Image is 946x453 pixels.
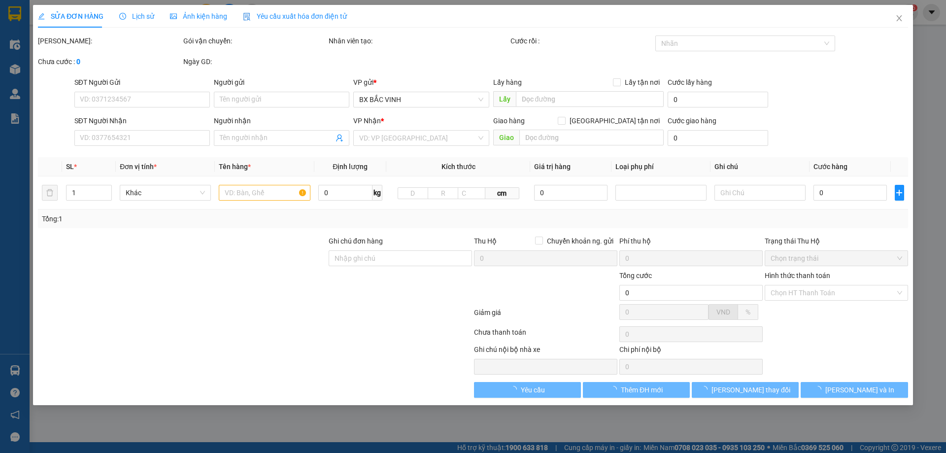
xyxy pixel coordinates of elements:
div: Nhân viên tạo: [329,35,508,46]
input: Ghi Chú [714,185,806,201]
input: Dọc đường [516,91,664,107]
span: cm [485,187,519,199]
div: Ngày GD: [183,56,327,67]
button: Close [885,5,913,33]
span: VND [716,308,730,316]
div: Chưa cước : [38,56,181,67]
input: D [398,187,428,199]
span: Tên hàng [219,163,251,171]
div: Trạng thái Thu Hộ [765,236,908,246]
label: Hình thức thanh toán [765,272,830,279]
span: plus [895,189,904,197]
span: % [745,308,750,316]
div: Người nhận [214,115,349,126]
button: plus [895,185,904,201]
span: Kích thước [441,163,475,171]
button: [PERSON_NAME] và In [801,382,908,398]
span: Khác [126,185,205,200]
span: loading [814,386,825,393]
span: Chuyển khoản ng. gửi [543,236,617,246]
img: icon [243,13,251,21]
span: Cước hàng [814,163,848,171]
div: Giảm giá [473,307,618,324]
span: loading [701,386,711,393]
span: [PERSON_NAME] và In [825,384,894,395]
input: Dọc đường [519,130,664,145]
span: picture [170,13,177,20]
button: [PERSON_NAME] thay đổi [692,382,799,398]
span: Chọn trạng thái [771,251,902,266]
button: Thêm ĐH mới [583,382,690,398]
div: Ghi chú nội bộ nhà xe [474,344,617,359]
span: Thu Hộ [474,237,497,245]
span: [PERSON_NAME] thay đổi [711,384,790,395]
span: Tổng cước [619,272,652,279]
button: Yêu cầu [474,382,581,398]
div: Chi phí nội bộ [619,344,763,359]
span: Yêu cầu [521,384,545,395]
input: R [428,187,458,199]
span: Giao [493,130,519,145]
div: Gói vận chuyển: [183,35,327,46]
div: SĐT Người Nhận [74,115,210,126]
span: close [895,14,903,22]
b: 0 [76,58,80,66]
input: Cước giao hàng [668,130,768,146]
div: SĐT Người Gửi [74,77,210,88]
span: kg [372,185,382,201]
div: Người gửi [214,77,349,88]
span: Lịch sử [119,12,154,20]
input: Cước lấy hàng [668,92,768,107]
input: C [458,187,485,199]
div: Cước rồi : [510,35,654,46]
span: Giá trị hàng [535,163,571,171]
div: Phí thu hộ [619,236,763,250]
span: Lấy hàng [493,78,522,86]
span: Định lượng [333,163,368,171]
span: SỬA ĐƠN HÀNG [38,12,103,20]
label: Cước giao hàng [668,117,716,125]
div: [PERSON_NAME]: [38,35,181,46]
span: Lấy tận nơi [621,77,664,88]
span: Giao hàng [493,117,525,125]
th: Ghi chú [710,157,810,176]
label: Cước lấy hàng [668,78,712,86]
span: Thêm ĐH mới [621,384,663,395]
span: VP Nhận [354,117,381,125]
div: VP gửi [354,77,489,88]
span: SL [66,163,74,171]
div: Tổng: 1 [42,213,365,224]
input: VD: Bàn, Ghế [219,185,310,201]
span: loading [510,386,521,393]
span: [GEOGRAPHIC_DATA] tận nơi [566,115,664,126]
div: Chưa thanh toán [473,327,618,344]
th: Loại phụ phí [611,157,710,176]
span: Yêu cầu xuất hóa đơn điện tử [243,12,347,20]
span: Lấy [493,91,516,107]
button: delete [42,185,58,201]
span: user-add [336,134,344,142]
span: BX BẮC VINH [360,92,483,107]
span: Đơn vị tính [120,163,157,171]
input: Ghi chú đơn hàng [329,250,472,266]
span: edit [38,13,45,20]
span: loading [610,386,621,393]
span: clock-circle [119,13,126,20]
label: Ghi chú đơn hàng [329,237,383,245]
span: Ảnh kiện hàng [170,12,227,20]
